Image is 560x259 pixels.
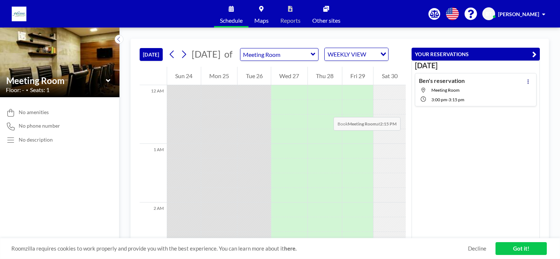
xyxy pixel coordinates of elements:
input: Search for option [368,50,376,59]
div: 12 AM [140,85,167,144]
div: Sat 30 [373,67,406,85]
span: • [26,88,28,92]
button: YOUR RESERVATIONS [412,48,540,61]
b: 2:15 PM [380,121,397,127]
span: Roomzilla requires cookies to work properly and provide you with the best experience. You can lea... [11,245,468,252]
a: Got it! [495,242,547,255]
span: Maps [254,18,269,23]
div: 1 AM [140,144,167,203]
b: Meeting Room [348,121,376,127]
span: of [224,48,232,60]
h4: Ben's reservation [419,77,465,84]
div: Tue 26 [237,67,271,85]
div: Thu 28 [308,67,342,85]
button: [DATE] [140,48,163,61]
a: Decline [468,245,486,252]
div: No description [19,136,53,143]
span: Other sites [312,18,340,23]
span: Reports [280,18,301,23]
span: 3:15 PM [449,97,464,102]
span: [DATE] [192,48,221,59]
span: WEEKLY VIEW [326,50,368,59]
span: No phone number [19,123,60,129]
span: 3:00 PM [431,97,447,102]
input: Meeting Room [240,48,311,61]
div: Wed 27 [271,67,307,85]
span: Floor: - [6,86,24,94]
span: BT [486,11,492,17]
span: No amenities [19,109,49,116]
div: Mon 25 [201,67,237,85]
span: Meeting Room [431,87,460,93]
input: Meeting Room [6,75,106,86]
h3: [DATE] [415,61,537,70]
span: [PERSON_NAME] [498,11,539,17]
a: here. [284,245,296,252]
span: - [447,97,449,102]
img: organization-logo [12,7,26,21]
div: Search for option [325,48,388,61]
span: Schedule [220,18,243,23]
div: Fri 29 [342,67,373,85]
span: Seats: 1 [30,86,49,94]
div: Sun 24 [167,67,201,85]
span: Book at [334,117,401,131]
